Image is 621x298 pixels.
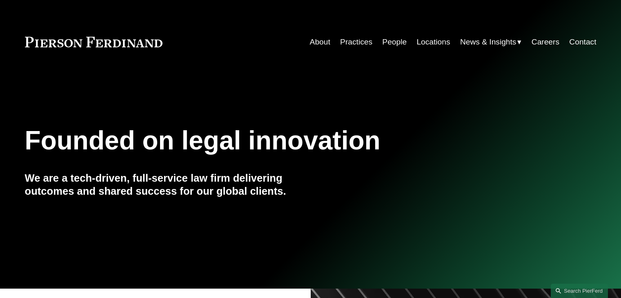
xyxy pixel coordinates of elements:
[551,284,608,298] a: Search this site
[460,35,516,49] span: News & Insights
[460,34,522,50] a: folder dropdown
[340,34,372,50] a: Practices
[25,171,311,198] h4: We are a tech-driven, full-service law firm delivering outcomes and shared success for our global...
[310,34,330,50] a: About
[25,126,501,156] h1: Founded on legal innovation
[532,34,559,50] a: Careers
[382,34,407,50] a: People
[416,34,450,50] a: Locations
[569,34,596,50] a: Contact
